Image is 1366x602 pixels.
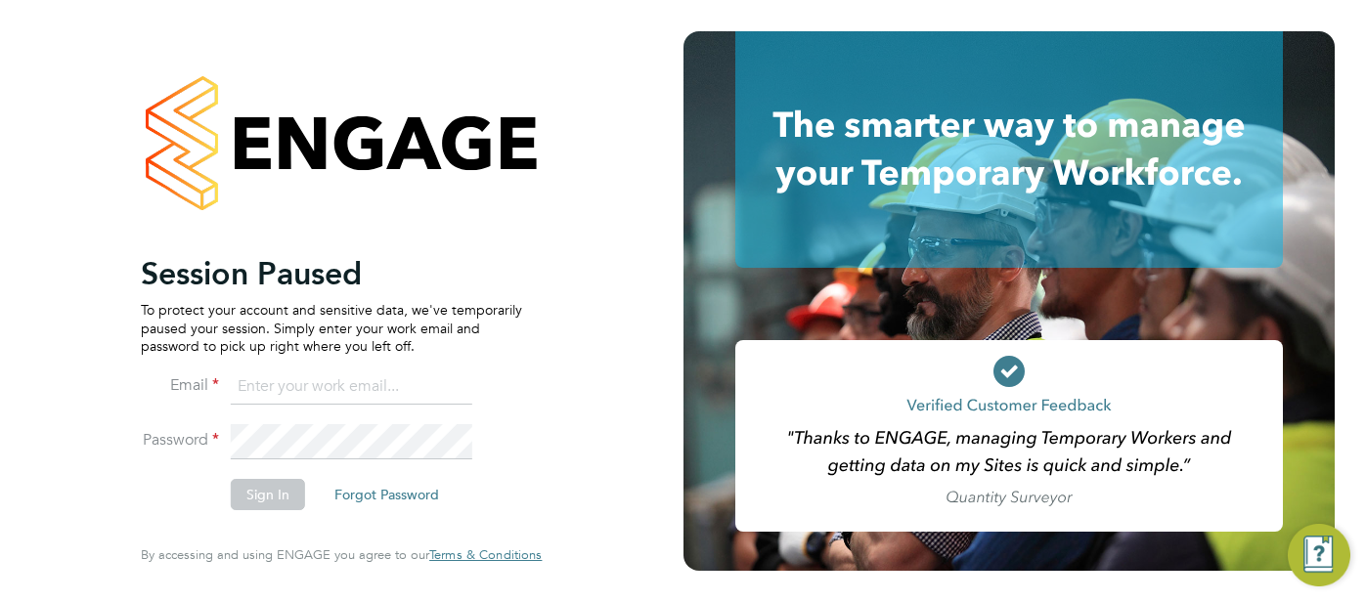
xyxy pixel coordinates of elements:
[141,375,219,396] label: Email
[141,301,522,355] p: To protect your account and sensitive data, we've temporarily paused your session. Simply enter y...
[141,546,542,563] span: By accessing and using ENGAGE you agree to our
[141,430,219,451] label: Password
[231,369,472,405] input: Enter your work email...
[1288,524,1350,586] button: Engage Resource Center
[429,546,542,563] span: Terms & Conditions
[429,547,542,563] a: Terms & Conditions
[319,479,455,510] button: Forgot Password
[141,254,522,293] h2: Session Paused
[231,479,305,510] button: Sign In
